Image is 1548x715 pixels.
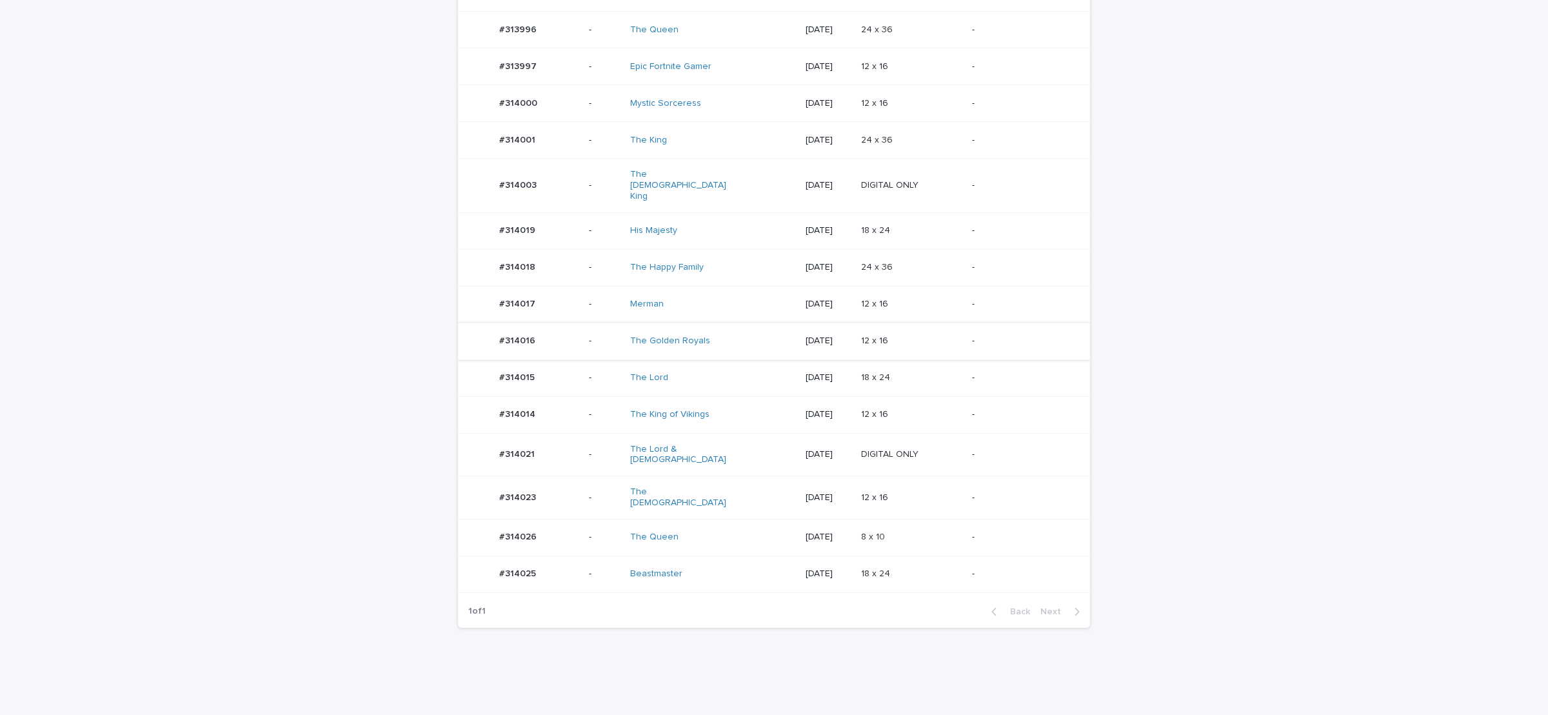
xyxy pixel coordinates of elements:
[589,98,620,109] p: -
[589,449,620,460] p: -
[499,566,539,579] p: #314025
[630,569,682,579] a: Beastmaster
[861,259,895,273] p: 24 x 36
[972,180,1069,191] p: -
[458,476,1090,519] tr: #314023#314023 -The [DEMOGRAPHIC_DATA] [DATE]12 x 1612 x 16 -
[861,407,891,420] p: 12 x 16
[499,177,539,191] p: #314003
[589,492,620,503] p: -
[630,299,664,310] a: Merman
[972,61,1069,72] p: -
[1035,606,1090,618] button: Next
[458,12,1090,48] tr: #313996#313996 -The Queen [DATE]24 x 3624 x 36 -
[630,225,677,236] a: His Majesty
[861,96,891,109] p: 12 x 16
[806,225,851,236] p: [DATE]
[972,409,1069,420] p: -
[806,98,851,109] p: [DATE]
[806,262,851,273] p: [DATE]
[499,407,538,420] p: #314014
[499,490,539,503] p: #314023
[861,132,895,146] p: 24 x 36
[972,372,1069,383] p: -
[972,262,1069,273] p: -
[972,225,1069,236] p: -
[458,396,1090,433] tr: #314014#314014 -The King of Vikings [DATE]12 x 1612 x 16 -
[861,296,891,310] p: 12 x 16
[861,370,893,383] p: 18 x 24
[589,180,620,191] p: -
[806,299,851,310] p: [DATE]
[630,135,667,146] a: The King
[861,223,893,236] p: 18 x 24
[861,333,891,347] p: 12 x 16
[861,566,893,579] p: 18 x 24
[499,96,540,109] p: #314000
[630,532,679,543] a: The Queen
[630,169,738,201] a: The [DEMOGRAPHIC_DATA] King
[458,359,1090,396] tr: #314015#314015 -The Lord [DATE]18 x 2418 x 24 -
[458,249,1090,286] tr: #314018#314018 -The Happy Family [DATE]24 x 3624 x 36 -
[806,180,851,191] p: [DATE]
[589,299,620,310] p: -
[806,135,851,146] p: [DATE]
[972,98,1069,109] p: -
[589,61,620,72] p: -
[499,259,538,273] p: #314018
[458,323,1090,359] tr: #314016#314016 -The Golden Royals [DATE]12 x 1612 x 16 -
[630,444,738,466] a: The Lord & [DEMOGRAPHIC_DATA]
[1002,607,1030,616] span: Back
[499,529,539,543] p: #314026
[499,447,537,460] p: #314021
[981,606,1035,618] button: Back
[972,492,1069,503] p: -
[806,336,851,347] p: [DATE]
[499,296,538,310] p: #314017
[806,532,851,543] p: [DATE]
[589,225,620,236] p: -
[861,529,888,543] p: 8 x 10
[972,532,1069,543] p: -
[630,372,668,383] a: The Lord
[458,596,496,627] p: 1 of 1
[458,48,1090,85] tr: #313997#313997 -Epic Fortnite Gamer [DATE]12 x 1612 x 16 -
[458,122,1090,159] tr: #314001#314001 -The King [DATE]24 x 3624 x 36 -
[458,212,1090,249] tr: #314019#314019 -His Majesty [DATE]18 x 2418 x 24 -
[806,61,851,72] p: [DATE]
[499,370,537,383] p: #314015
[499,59,539,72] p: #313997
[861,490,891,503] p: 12 x 16
[630,25,679,35] a: The Queen
[589,135,620,146] p: -
[630,98,701,109] a: Mystic Sorceress
[806,372,851,383] p: [DATE]
[630,336,710,347] a: The Golden Royals
[972,336,1069,347] p: -
[806,492,851,503] p: [DATE]
[589,532,620,543] p: -
[972,449,1069,460] p: -
[630,262,704,273] a: The Happy Family
[861,447,921,460] p: DIGITAL ONLY
[630,409,709,420] a: The King of Vikings
[861,177,921,191] p: DIGITAL ONLY
[972,25,1069,35] p: -
[972,299,1069,310] p: -
[458,159,1090,212] tr: #314003#314003 -The [DEMOGRAPHIC_DATA] King [DATE]DIGITAL ONLYDIGITAL ONLY -
[806,25,851,35] p: [DATE]
[589,569,620,579] p: -
[499,223,538,236] p: #314019
[806,569,851,579] p: [DATE]
[972,135,1069,146] p: -
[806,449,851,460] p: [DATE]
[458,433,1090,476] tr: #314021#314021 -The Lord & [DEMOGRAPHIC_DATA] [DATE]DIGITAL ONLYDIGITAL ONLY -
[972,569,1069,579] p: -
[589,372,620,383] p: -
[499,333,538,347] p: #314016
[1040,607,1069,616] span: Next
[806,409,851,420] p: [DATE]
[499,22,539,35] p: #313996
[861,59,891,72] p: 12 x 16
[630,487,738,509] a: The [DEMOGRAPHIC_DATA]
[458,519,1090,556] tr: #314026#314026 -The Queen [DATE]8 x 108 x 10 -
